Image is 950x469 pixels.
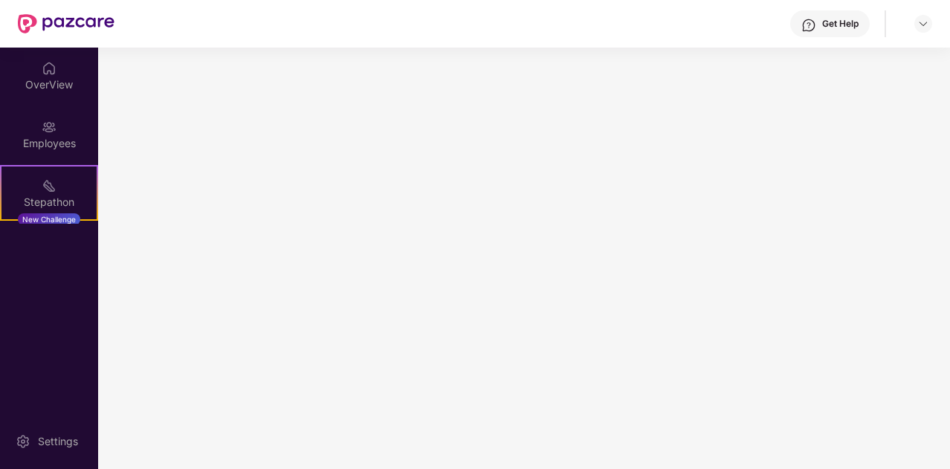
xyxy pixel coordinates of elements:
[822,18,859,30] div: Get Help
[18,213,80,225] div: New Challenge
[42,178,56,193] img: svg+xml;base64,PHN2ZyB4bWxucz0iaHR0cDovL3d3dy53My5vcmcvMjAwMC9zdmciIHdpZHRoPSIyMSIgaGVpZ2h0PSIyMC...
[33,434,83,449] div: Settings
[1,195,97,210] div: Stepathon
[801,18,816,33] img: svg+xml;base64,PHN2ZyBpZD0iSGVscC0zMngzMiIgeG1sbnM9Imh0dHA6Ly93d3cudzMub3JnLzIwMDAvc3ZnIiB3aWR0aD...
[917,18,929,30] img: svg+xml;base64,PHN2ZyBpZD0iRHJvcGRvd24tMzJ4MzIiIHhtbG5zPSJodHRwOi8vd3d3LnczLm9yZy8yMDAwL3N2ZyIgd2...
[42,120,56,135] img: svg+xml;base64,PHN2ZyBpZD0iRW1wbG95ZWVzIiB4bWxucz0iaHR0cDovL3d3dy53My5vcmcvMjAwMC9zdmciIHdpZHRoPS...
[16,434,30,449] img: svg+xml;base64,PHN2ZyBpZD0iU2V0dGluZy0yMHgyMCIgeG1sbnM9Imh0dHA6Ly93d3cudzMub3JnLzIwMDAvc3ZnIiB3aW...
[42,61,56,76] img: svg+xml;base64,PHN2ZyBpZD0iSG9tZSIgeG1sbnM9Imh0dHA6Ly93d3cudzMub3JnLzIwMDAvc3ZnIiB3aWR0aD0iMjAiIG...
[18,14,114,33] img: New Pazcare Logo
